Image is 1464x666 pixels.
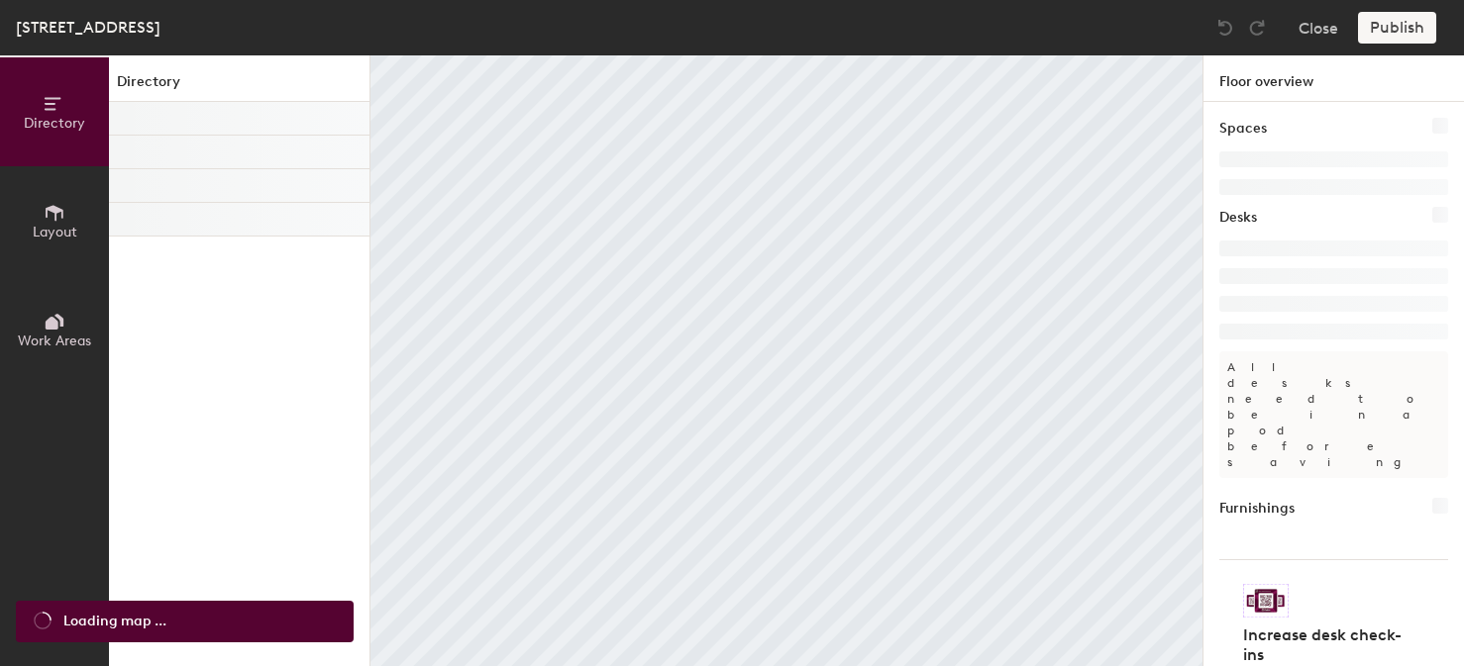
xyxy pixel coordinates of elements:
h1: Floor overview [1203,55,1464,102]
h1: Furnishings [1219,498,1295,520]
canvas: Map [370,55,1203,666]
h1: Desks [1219,207,1257,229]
img: Redo [1247,18,1267,38]
span: Directory [24,115,85,132]
h4: Increase desk check-ins [1243,625,1412,665]
p: All desks need to be in a pod before saving [1219,351,1448,478]
span: Loading map ... [63,611,166,632]
div: [STREET_ADDRESS] [16,15,160,40]
button: Close [1299,12,1338,44]
span: Work Areas [18,333,91,349]
h1: Spaces [1219,118,1267,140]
img: Sticker logo [1243,584,1289,618]
span: Layout [33,224,77,240]
h1: Directory [109,71,369,102]
img: Undo [1215,18,1235,38]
